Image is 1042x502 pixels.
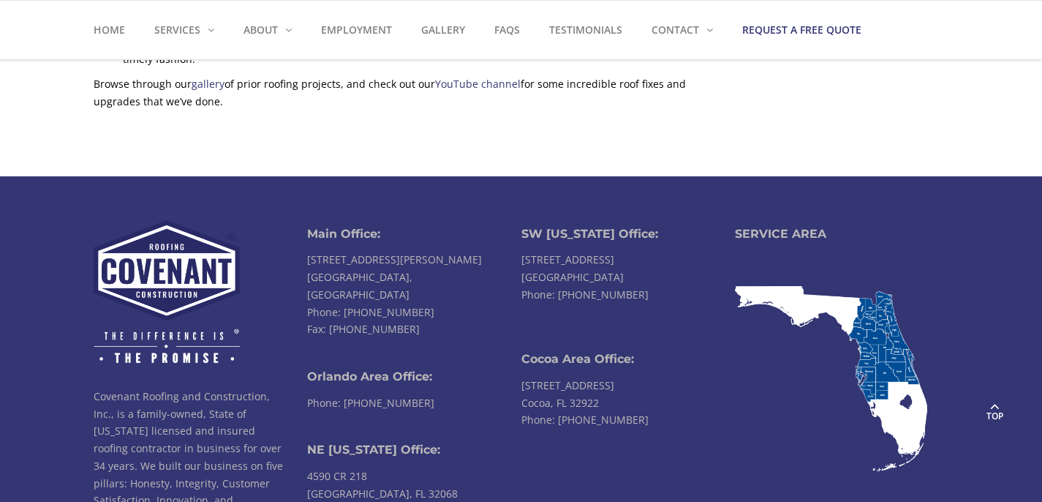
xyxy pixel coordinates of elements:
b: Cocoa Area Office: [521,352,634,366]
a: Request a Free Quote [728,1,876,59]
b: NE [US_STATE] Office: [307,443,440,457]
a: About [229,1,306,59]
strong: FAQs [494,23,520,37]
a: Home [94,1,140,59]
a: gallery [192,77,224,91]
a: Gallery [407,1,480,59]
p: Browse through our of prior roofing projects, and check out our for some incredible roof fixes an... [94,75,730,110]
a: Phone: [PHONE_NUMBER] [521,413,649,427]
strong: Request a Free Quote [742,23,861,37]
b: SERVICE AREA [735,227,826,241]
b: SW [US_STATE] Office: [521,227,658,241]
strong: Services [154,23,200,37]
strong: About [243,23,278,37]
a: FAQs [480,1,535,59]
a: Services [140,1,229,59]
li: [STREET_ADDRESS] [GEOGRAPHIC_DATA] [STREET_ADDRESS] Cocoa, FL 32922 [521,220,736,437]
a: Top [976,392,1013,429]
a: Phone: [PHONE_NUMBER] [307,305,434,319]
a: Phone: [PHONE_NUMBER] [307,396,434,410]
span: Top [976,409,1013,424]
strong: Home [94,23,125,37]
strong: Testimonials [549,23,622,37]
strong: Contact [652,23,699,37]
a: Testimonials [535,1,637,59]
strong: Gallery [421,23,465,37]
a: YouTube channel [435,77,521,91]
a: Phone: [PHONE_NUMBER] [521,288,649,301]
strong: Employment [321,23,392,37]
img: Covenant Roofing & Construction, Inc. [94,220,240,363]
a: Contact [637,1,728,59]
img: Covenant Service Area Map [735,286,927,471]
b: Orlando Area Office: [307,370,432,383]
a: Employment [306,1,407,59]
b: Main Office: [307,227,380,241]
